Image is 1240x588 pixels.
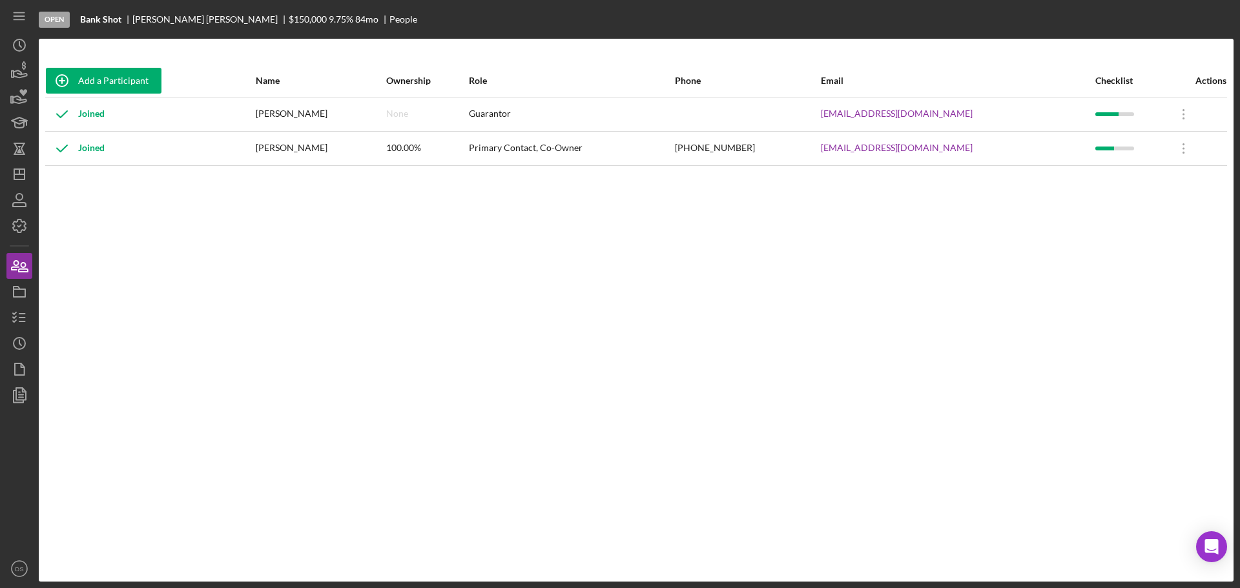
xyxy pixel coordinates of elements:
b: Bank Shot [80,14,121,25]
div: 9.75 % [329,14,353,25]
div: Email [821,76,1094,86]
button: Add a Participant [46,68,161,94]
div: 100.00% [386,132,467,165]
div: Open Intercom Messenger [1196,531,1227,562]
div: Actions [1168,76,1226,86]
div: 84 mo [355,14,378,25]
text: DS [15,565,23,573]
div: [PHONE_NUMBER] [675,132,820,165]
div: Guarantor [469,98,674,130]
div: [PERSON_NAME] [PERSON_NAME] [132,14,289,25]
div: Joined [46,132,105,165]
div: Ownership [386,76,467,86]
div: Add a Participant [78,68,149,94]
div: Name [256,76,386,86]
div: [PERSON_NAME] [256,98,386,130]
div: [PERSON_NAME] [256,132,386,165]
div: None [386,108,408,119]
a: [EMAIL_ADDRESS][DOMAIN_NAME] [821,143,973,153]
span: $150,000 [289,14,327,25]
div: Role [469,76,674,86]
div: Phone [675,76,820,86]
div: Checklist [1095,76,1166,86]
div: Joined [46,98,105,130]
a: [EMAIL_ADDRESS][DOMAIN_NAME] [821,108,973,119]
div: People [389,14,417,25]
div: Open [39,12,70,28]
button: DS [6,556,32,582]
div: Primary Contact, Co-Owner [469,132,674,165]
